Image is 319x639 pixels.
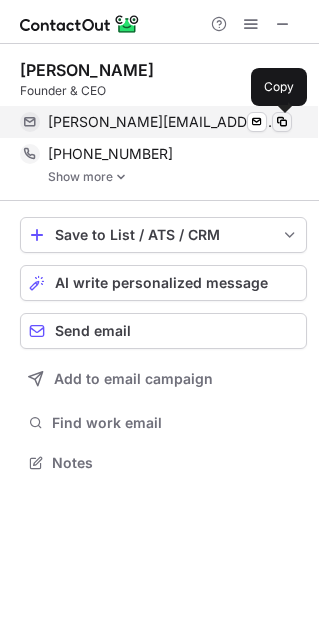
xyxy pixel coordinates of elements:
[48,170,307,184] a: Show more
[20,361,307,397] button: Add to email campaign
[115,170,127,184] img: -
[20,12,140,36] img: ContactOut v5.3.10
[54,371,213,387] span: Add to email campaign
[48,113,277,131] span: [PERSON_NAME][EMAIL_ADDRESS][PERSON_NAME][DOMAIN_NAME]
[20,409,307,437] button: Find work email
[20,313,307,349] button: Send email
[52,414,299,432] span: Find work email
[48,145,173,163] span: [PHONE_NUMBER]
[20,449,307,477] button: Notes
[20,217,307,253] button: save-profile-one-click
[20,60,154,80] div: [PERSON_NAME]
[20,82,307,100] div: Founder & CEO
[20,265,307,301] button: AI write personalized message
[55,323,131,339] span: Send email
[52,454,299,472] span: Notes
[55,227,272,243] div: Save to List / ATS / CRM
[55,275,268,291] span: AI write personalized message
